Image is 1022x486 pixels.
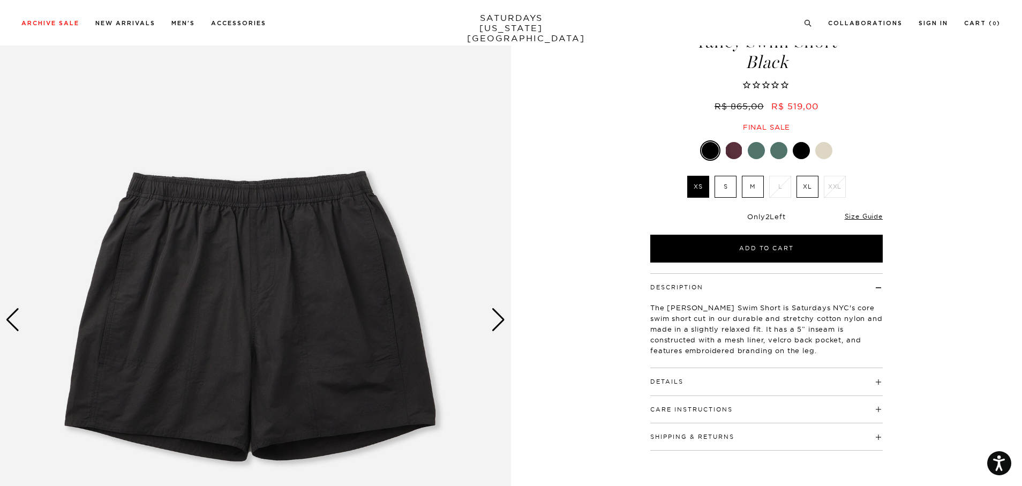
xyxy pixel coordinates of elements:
del: R$ 865,00 [715,101,768,111]
span: Black [649,54,884,71]
label: M [742,176,764,198]
a: Collaborations [828,20,903,26]
a: Size Guide [845,212,883,220]
label: XS [687,176,709,198]
div: Previous slide [5,308,20,332]
label: S [715,176,737,198]
span: R$ 519,00 [771,101,818,111]
a: Archive Sale [21,20,79,26]
label: XL [796,176,818,198]
button: Description [650,285,703,290]
button: Shipping & Returns [650,434,734,440]
a: Men's [171,20,195,26]
a: Accessories [211,20,266,26]
a: New Arrivals [95,20,155,26]
div: Only Left [650,212,883,221]
a: SATURDAYS[US_STATE][GEOGRAPHIC_DATA] [467,13,555,43]
h1: Talley Swim Short [649,33,884,71]
span: 2 [765,212,770,221]
a: Cart (0) [964,20,1001,26]
div: Final sale [649,123,884,132]
a: Sign In [919,20,948,26]
span: Rated 0.0 out of 5 stars 0 reviews [649,80,884,91]
small: 0 [993,21,997,26]
button: Details [650,379,683,385]
button: Care Instructions [650,407,733,413]
p: The [PERSON_NAME] Swim Short is Saturdays NYC's core swim short cut in our durable and stretchy c... [650,302,883,356]
div: Next slide [491,308,506,332]
button: Add to Cart [650,235,883,263]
